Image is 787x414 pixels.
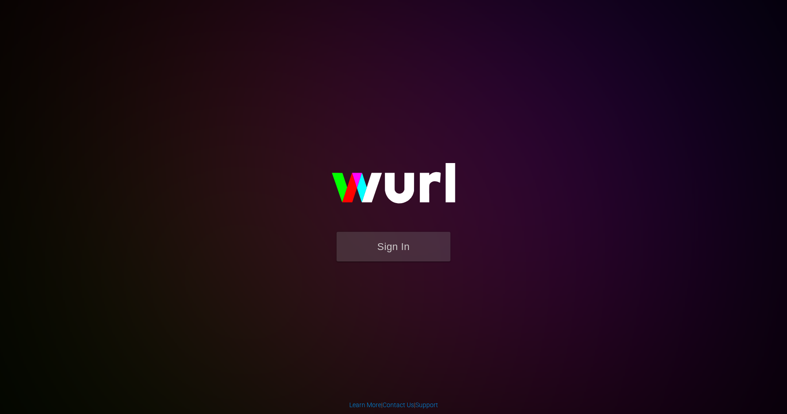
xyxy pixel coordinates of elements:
button: Sign In [337,232,450,261]
a: Support [415,401,438,409]
a: Learn More [349,401,381,409]
img: wurl-logo-on-black-223613ac3d8ba8fe6dc639794a292ebdb59501304c7dfd60c99c58986ef67473.svg [302,143,485,232]
a: Contact Us [383,401,414,409]
div: | | [349,400,438,409]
